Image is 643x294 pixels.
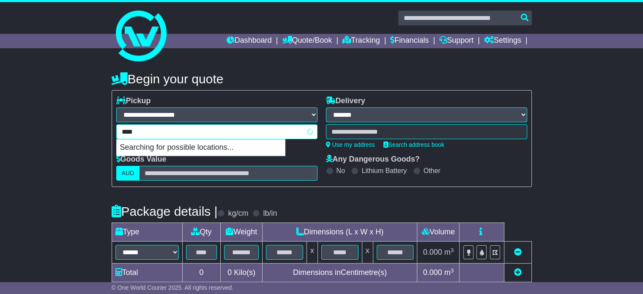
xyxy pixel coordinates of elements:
a: Support [439,34,473,48]
td: 0 [182,264,221,282]
label: Any Dangerous Goods? [326,155,420,164]
a: Dashboard [227,34,272,48]
td: Dimensions in Centimetre(s) [263,264,417,282]
label: Other [424,167,441,175]
a: Settings [484,34,521,48]
td: x [362,242,373,264]
typeahead: Please provide city [116,124,317,139]
td: Weight [221,223,263,242]
label: Delivery [326,96,365,106]
a: Financials [390,34,429,48]
a: Tracking [342,34,380,48]
td: Dimensions (L x W x H) [263,223,417,242]
span: 0 [227,268,232,277]
label: Goods Value [116,155,167,164]
td: x [306,242,317,264]
label: kg/cm [228,209,248,218]
td: Volume [417,223,460,242]
span: © One World Courier 2025. All rights reserved. [112,284,234,291]
a: Remove this item [514,248,522,256]
sup: 3 [451,247,454,253]
sup: 3 [451,267,454,274]
h4: Package details | [112,204,218,218]
a: Search address book [383,141,444,148]
p: Searching for possible locations... [117,140,285,156]
label: Lithium Battery [361,167,407,175]
span: m [444,248,454,256]
a: Quote/Book [282,34,332,48]
td: Kilo(s) [221,264,263,282]
label: lb/in [263,209,277,218]
td: Qty [182,223,221,242]
td: Type [112,223,182,242]
span: 0.000 [423,268,442,277]
h4: Begin your quote [112,72,532,86]
a: Use my address [326,141,375,148]
td: Total [112,264,182,282]
label: AUD [116,166,140,181]
label: No [337,167,345,175]
label: Pickup [116,96,151,106]
a: Add new item [514,268,522,277]
span: m [444,268,454,277]
span: 0.000 [423,248,442,256]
